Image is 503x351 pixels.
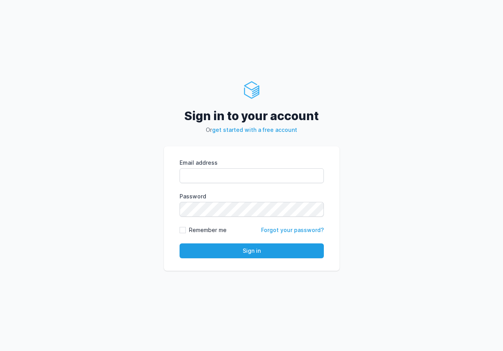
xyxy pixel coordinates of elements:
[180,243,324,258] button: Sign in
[180,159,324,167] label: Email address
[261,227,324,233] a: Forgot your password?
[164,126,340,134] p: Or
[164,109,340,123] h2: Sign in to your account
[242,81,261,99] img: ServerAuth
[212,126,297,133] a: get started with a free account
[180,193,324,200] label: Password
[189,226,227,234] label: Remember me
